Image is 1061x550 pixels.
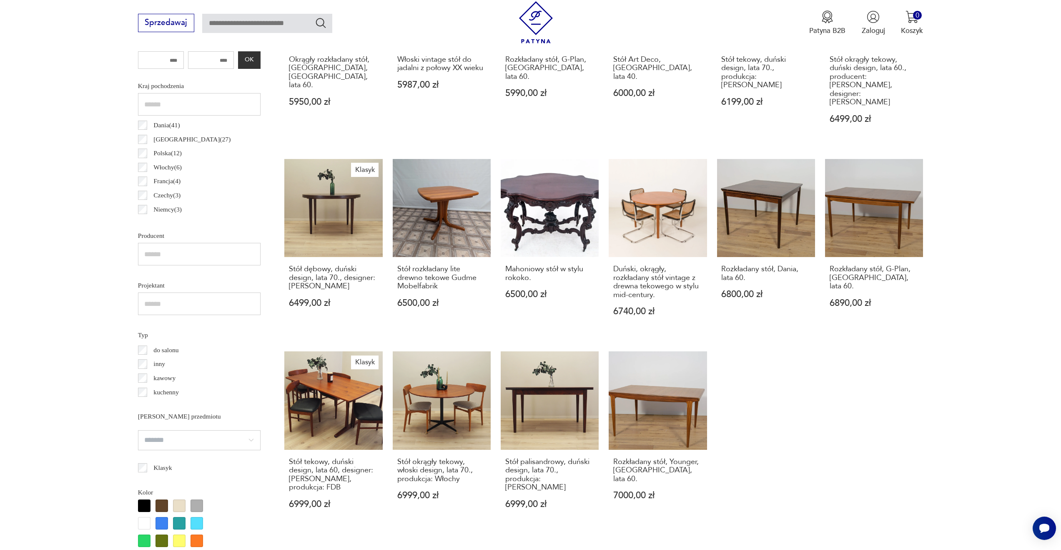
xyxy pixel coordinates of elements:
[153,176,181,187] p: Francja ( 4 )
[613,491,702,500] p: 7000,00 zł
[501,351,599,528] a: Stół palisandrowy, duński design, lata 70., produkcja: DaniaStół palisandrowy, duński design, lat...
[153,387,179,398] p: kuchenny
[138,487,261,498] p: Kolor
[613,458,702,483] h3: Rozkładany stół, Younger, [GEOGRAPHIC_DATA], lata 60.
[825,159,923,336] a: Rozkładany stół, G-Plan, Wielka Brytania, lata 60.Rozkładany stół, G-Plan, [GEOGRAPHIC_DATA], lat...
[153,358,165,369] p: inny
[397,265,487,290] h3: Stół rozkładany lite drewno tekowe Gudme Mobelfabrik
[397,458,487,483] h3: Stół okrągły tekowy, włoski design, lata 70., produkcja: Włochy
[153,134,231,145] p: [GEOGRAPHIC_DATA] ( 27 )
[289,500,378,509] p: 6999,00 zł
[138,280,261,291] p: Projektant
[138,81,261,91] p: Kraj pochodzenia
[138,330,261,341] p: Typ
[505,265,594,282] h3: Mahoniowy stół w stylu rokoko.
[613,89,702,98] p: 6000,00 zł
[809,10,845,35] button: Patyna B2B
[153,148,182,159] p: Polska ( 12 )
[830,56,919,106] h3: Stół okrągły tekowy, duński design, lata 60., producent: [PERSON_NAME], designer: [PERSON_NAME]
[289,458,378,492] h3: Stół tekowy, duński design, lata 60, designer: [PERSON_NAME], produkcja: FDB
[153,204,182,215] p: Niemcy ( 3 )
[289,56,378,90] h3: Okrągły rozkładany stół, [GEOGRAPHIC_DATA], [GEOGRAPHIC_DATA], lata 60.
[505,290,594,299] p: 6500,00 zł
[238,51,261,69] button: OK
[515,1,557,43] img: Patyna - sklep z meblami i dekoracjami vintage
[393,159,491,336] a: Stół rozkładany lite drewno tekowe Gudme MobelfabrikStół rozkładany lite drewno tekowe Gudme Mobe...
[821,10,834,23] img: Ikona medalu
[138,411,261,422] p: [PERSON_NAME] przedmiotu
[397,81,487,89] p: 5987,00 zł
[613,265,702,299] h3: Duński, okrągły, rozkładany stół vintage z drewna tekowego w stylu mid-century.
[505,89,594,98] p: 5990,00 zł
[613,307,702,316] p: 6740,00 zł
[397,491,487,500] p: 6999,00 zł
[613,56,702,81] h3: Stół Art Deco, [GEOGRAPHIC_DATA], lata 40.
[809,10,845,35] a: Ikona medaluPatyna B2B
[505,500,594,509] p: 6999,00 zł
[289,98,378,106] p: 5950,00 zł
[315,17,327,29] button: Szukaj
[717,159,815,336] a: Rozkładany stół, Dania, lata 60.Rozkładany stół, Dania, lata 60.6800,00 zł
[138,20,194,27] a: Sprzedawaj
[862,10,885,35] button: Zaloguj
[905,10,918,23] img: Ikona koszyka
[138,14,194,32] button: Sprzedawaj
[901,10,923,35] button: 0Koszyk
[609,351,707,528] a: Rozkładany stół, Younger, Wielka Brytania, lata 60.Rozkładany stół, Younger, [GEOGRAPHIC_DATA], l...
[289,265,378,290] h3: Stół dębowy, duński design, lata 70., designer: [PERSON_NAME]
[809,26,845,35] p: Patyna B2B
[153,345,178,356] p: do salonu
[901,26,923,35] p: Koszyk
[284,351,382,528] a: KlasykStół tekowy, duński design, lata 60, designer: Børge Mogensen, produkcja: FDBStół tekowy, d...
[913,11,922,20] div: 0
[721,265,810,282] h3: Rozkładany stół, Dania, lata 60.
[505,56,594,81] h3: Rozkładany stół, G-Plan, [GEOGRAPHIC_DATA], lata 60.
[393,351,491,528] a: Stół okrągły tekowy, włoski design, lata 70., produkcja: WłochyStół okrągły tekowy, włoski design...
[1033,517,1056,540] iframe: Smartsupp widget button
[138,230,261,241] p: Producent
[609,159,707,336] a: Duński, okrągły, rozkładany stół vintage z drewna tekowego w stylu mid-century.Duński, okrągły, r...
[153,373,176,383] p: kawowy
[153,162,182,173] p: Włochy ( 6 )
[830,115,919,124] p: 6499,00 zł
[153,120,180,131] p: Dania ( 41 )
[397,56,487,73] h3: Włoski vintage stół do jadalni z połowy XX wieku
[862,26,885,35] p: Zaloguj
[721,290,810,299] p: 6800,00 zł
[501,159,599,336] a: Mahoniowy stół w stylu rokoko.Mahoniowy stół w stylu rokoko.6500,00 zł
[721,56,810,90] h3: Stół tekowy, duński design, lata 70., produkcja: [PERSON_NAME]
[830,265,919,290] h3: Rozkładany stół, G-Plan, [GEOGRAPHIC_DATA], lata 60.
[397,299,487,308] p: 6500,00 zł
[284,159,382,336] a: KlasykStół dębowy, duński design, lata 70., designer: Kai KristiansenStół dębowy, duński design, ...
[289,299,378,308] p: 6499,00 zł
[721,98,810,106] p: 6199,00 zł
[505,458,594,492] h3: Stół palisandrowy, duński design, lata 70., produkcja: [PERSON_NAME]
[830,299,919,308] p: 6890,00 zł
[153,218,183,229] p: Szwecja ( 3 )
[153,190,181,201] p: Czechy ( 3 )
[153,462,172,473] p: Klasyk
[867,10,880,23] img: Ikonka użytkownika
